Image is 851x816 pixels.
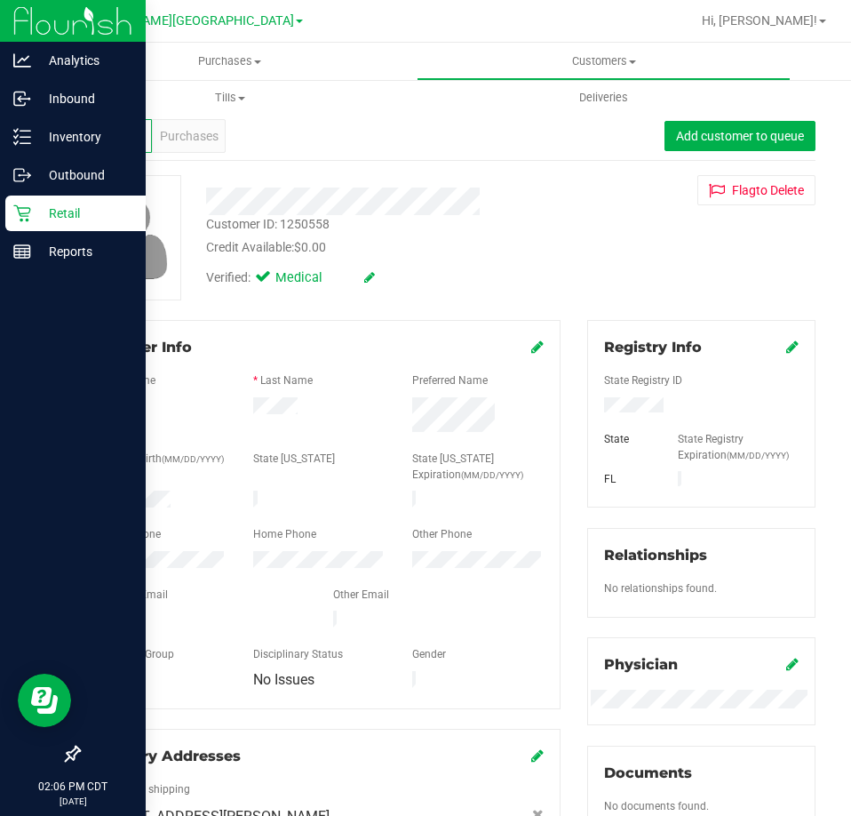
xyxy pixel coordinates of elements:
label: State [US_STATE] [253,451,335,467]
label: Gender [412,646,446,662]
span: $0.00 [294,240,326,254]
span: Hi, [PERSON_NAME]! [702,13,817,28]
inline-svg: Inventory [13,128,31,146]
label: State [US_STATE] Expiration [412,451,544,483]
div: Verified: [206,268,375,288]
span: (MM/DD/YYYY) [162,454,224,464]
span: Ft [PERSON_NAME][GEOGRAPHIC_DATA] [60,13,294,28]
p: Inventory [31,126,138,148]
inline-svg: Inbound [13,90,31,108]
p: Reports [31,241,138,262]
span: Relationships [604,547,707,564]
label: State Registry ID [604,372,682,388]
span: (MM/DD/YYYY) [461,470,523,480]
label: State Registry Expiration [678,431,799,463]
span: Medical [275,268,346,288]
div: Credit Available: [206,238,561,257]
inline-svg: Outbound [13,166,31,184]
p: 02:06 PM CDT [8,779,138,795]
label: No relationships found. [604,580,717,596]
button: Add customer to queue [664,121,815,151]
span: Registry Info [604,339,702,356]
p: Inbound [31,88,138,109]
span: Tills [44,90,416,106]
p: Analytics [31,50,138,71]
div: FL [591,471,664,487]
span: Customers [418,53,790,69]
label: Other Email [333,587,389,603]
p: Retail [31,203,138,224]
p: [DATE] [8,795,138,808]
a: Purchases [43,43,417,80]
button: Flagto Delete [697,175,815,205]
div: State [591,431,664,447]
span: Add customer to queue [676,129,804,143]
label: Date of Birth [102,451,224,467]
div: Customer ID: 1250558 [206,215,330,234]
span: Delivery Addresses [95,748,241,764]
span: Purchases [160,127,219,146]
a: Deliveries [417,79,791,116]
span: Purchases [43,53,417,69]
inline-svg: Retail [13,204,31,222]
p: Outbound [31,164,138,186]
a: Customers [417,43,791,80]
iframe: Resource center [18,674,71,727]
span: (MM/DD/YYYY) [727,451,789,460]
inline-svg: Analytics [13,52,31,69]
inline-svg: Reports [13,243,31,260]
span: Physician [604,656,678,673]
span: No documents found. [604,800,709,812]
label: Preferred Name [412,372,488,388]
label: Last Name [260,372,313,388]
span: Documents [604,764,692,781]
label: Disciplinary Status [253,646,343,662]
label: Home Phone [253,526,316,542]
label: Other Phone [412,526,472,542]
a: Tills [43,79,417,116]
span: No Issues [253,671,314,688]
span: Deliveries [555,90,652,106]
